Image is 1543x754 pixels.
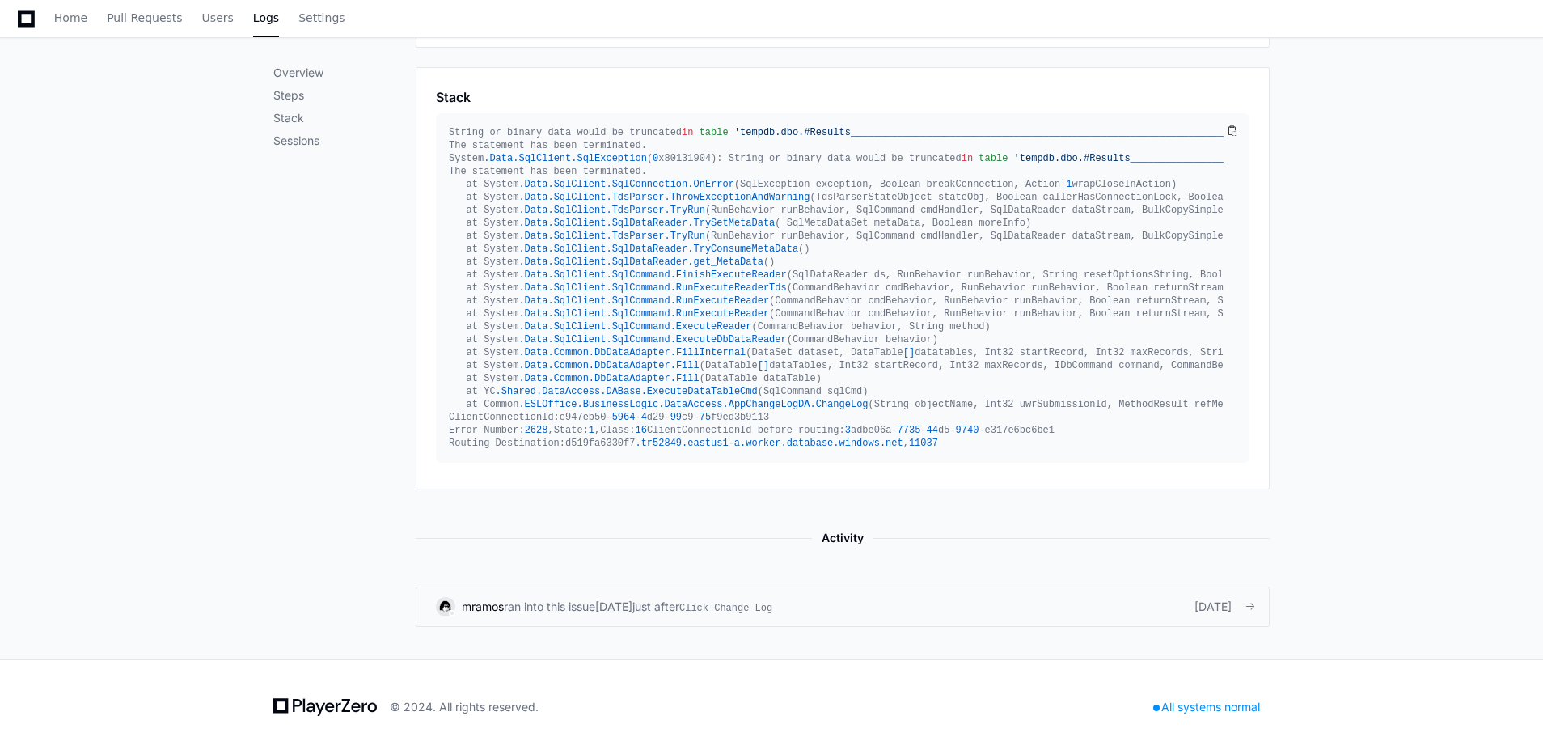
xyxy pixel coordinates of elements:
[641,386,758,397] span: .ExecuteDataTableCmd
[518,295,547,307] span: .Data
[547,192,606,203] span: .SqlClient
[547,334,606,345] span: .SqlClient
[547,295,606,307] span: .SqlClient
[54,13,87,23] span: Home
[518,360,547,371] span: .Data
[518,399,577,410] span: .ESLOffice
[635,425,646,436] span: 16
[740,438,780,449] span: .worker
[927,425,938,436] span: 44
[436,87,471,107] h1: Stack
[518,231,547,242] span: .Data
[670,308,769,320] span: .RunExecuteReader
[758,360,769,371] span: []
[1066,179,1072,190] span: 1
[547,308,606,320] span: .SqlClient
[670,282,787,294] span: .RunExecuteReaderTds
[606,282,670,294] span: .SqlCommand
[518,334,547,345] span: .Data
[518,179,547,190] span: .Data
[687,218,775,229] span: .TrySetMetaData
[1194,599,1232,615] span: [DATE]
[518,321,547,333] span: .Data
[518,244,547,255] span: .Data
[606,308,670,320] span: .SqlCommand
[833,438,880,449] span: .windows
[632,599,772,615] div: just after
[547,205,606,216] span: .SqlClient
[518,192,547,203] span: .Data
[670,347,746,358] span: .FillInternal
[606,334,670,345] span: .SqlCommand
[273,87,416,104] p: Steps
[962,153,973,164] span: in
[810,399,869,410] span: .ChangeLog
[600,386,640,397] span: .DABase
[812,528,873,548] span: Activity
[682,127,693,138] span: in
[107,13,182,23] span: Pull Requests
[606,179,687,190] span: .SqlConnection
[518,282,547,294] span: .Data
[606,218,687,229] span: .SqlDataReader
[462,599,504,613] span: mramos
[700,127,729,138] span: table
[700,412,711,423] span: 75
[202,13,234,23] span: Users
[845,425,851,436] span: 3
[547,269,606,281] span: .SqlClient
[518,347,547,358] span: .Data
[682,438,740,449] span: .eastus1-a
[577,399,658,410] span: .BusinessLogic
[547,282,606,294] span: .SqlClient
[653,153,658,164] span: 0
[547,218,606,229] span: .SqlClient
[664,231,704,242] span: .TryRun
[547,256,606,268] span: .SqlClient
[416,587,1270,627] a: mramosran into this issue[DATE]just afterClick Change Log[DATE]
[518,218,547,229] span: .Data
[909,438,938,449] span: 11037
[664,205,704,216] span: .TryRun
[504,599,595,615] span: ran into this issue
[635,438,682,449] span: .tr52849
[496,386,536,397] span: .Shared
[606,321,670,333] span: .SqlCommand
[449,126,1224,450] div: String or binary data would be truncated , column . Truncated value: . The statement has been ter...
[780,438,833,449] span: .database
[956,425,979,436] span: 9740
[979,153,1008,164] span: table
[722,399,810,410] span: .AppChangeLogDA
[525,425,548,436] span: 2628
[547,244,606,255] span: .SqlClient
[589,373,670,384] span: .DbDataAdapter
[273,65,416,81] p: Overview
[253,13,279,23] span: Logs
[518,373,547,384] span: .Data
[612,412,636,423] span: 5964
[670,334,787,345] span: .ExecuteDbDataReader
[658,399,722,410] span: .DataAccess
[436,87,1249,107] app-pz-page-link-header: Stack
[518,256,547,268] span: .Data
[547,321,606,333] span: .SqlClient
[670,360,700,371] span: .Fill
[606,244,687,255] span: .SqlDataReader
[484,153,513,164] span: .Data
[679,601,772,616] span: Click Change Log
[898,425,921,436] span: 7735
[536,386,600,397] span: .DataAccess
[390,699,539,715] div: © 2024. All rights reserved.
[606,256,687,268] span: .SqlDataReader
[687,256,763,268] span: .get_MetaData
[547,373,588,384] span: .Common
[589,425,594,436] span: 1
[547,360,588,371] span: .Common
[518,269,547,281] span: .Data
[606,269,670,281] span: .SqlCommand
[547,179,606,190] span: .SqlClient
[670,373,700,384] span: .Fill
[273,133,416,149] p: Sessions
[670,412,682,423] span: 99
[606,205,664,216] span: .TdsParser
